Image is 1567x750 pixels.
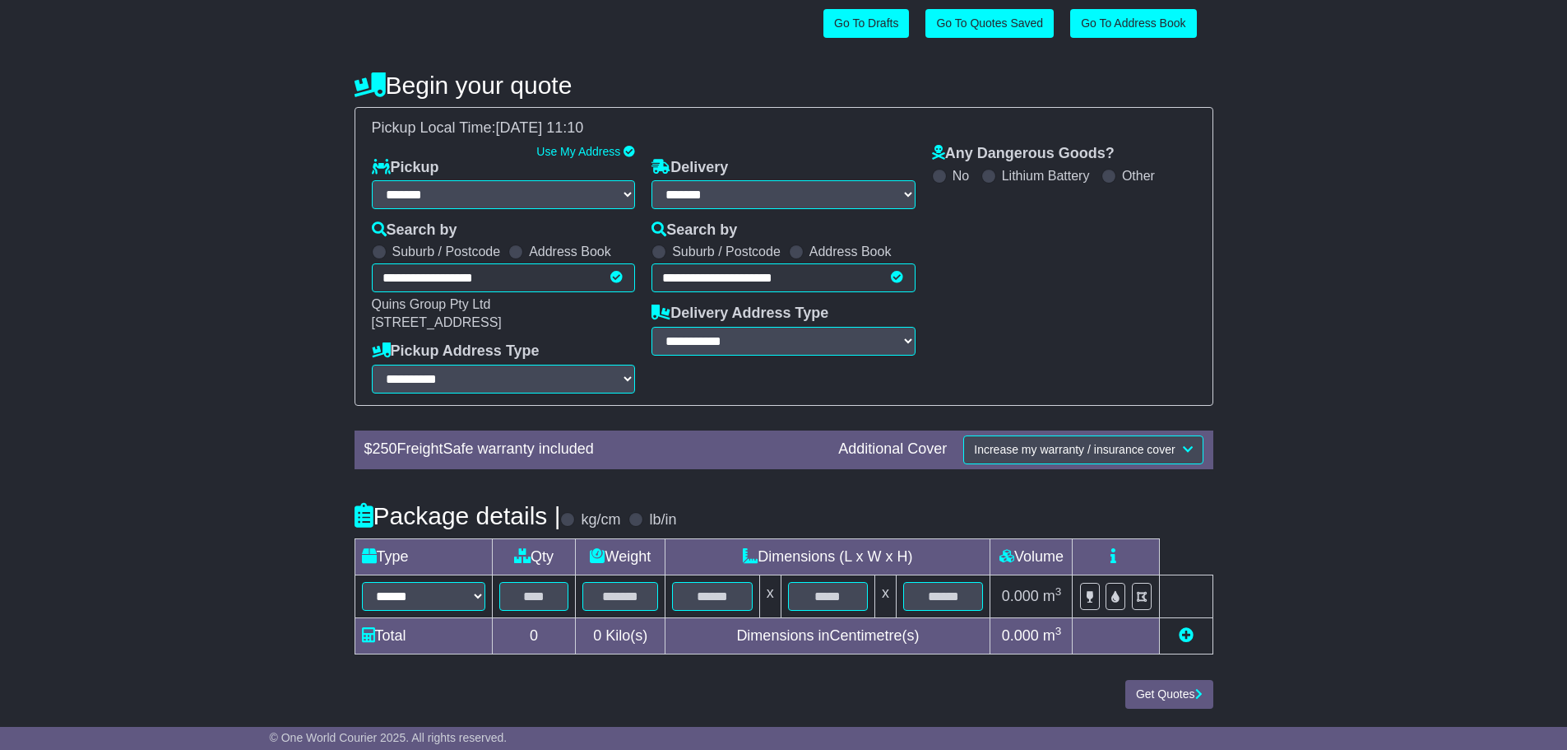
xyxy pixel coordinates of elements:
td: Type [355,538,492,575]
span: 0 [593,627,601,644]
span: 0.000 [1002,627,1039,644]
label: Address Book [809,244,892,259]
label: Delivery Address Type [651,305,828,323]
div: $ FreightSafe warranty included [356,440,831,459]
td: Dimensions in Centimetre(s) [665,617,990,654]
td: x [759,575,781,617]
label: Suburb / Postcode [672,244,781,259]
td: 0 [492,617,576,654]
sup: 3 [1055,625,1062,637]
label: lb/in [649,511,676,529]
span: 0.000 [1002,588,1039,604]
label: Address Book [529,244,611,259]
span: © One World Courier 2025. All rights reserved. [270,731,508,744]
sup: 3 [1055,585,1062,598]
span: 250 [373,440,397,457]
a: Go To Address Book [1070,9,1196,38]
td: Weight [576,538,665,575]
div: Pickup Local Time: [364,119,1204,137]
label: Search by [372,221,457,240]
label: Pickup [372,159,439,177]
td: x [875,575,897,617]
span: Increase my warranty / insurance cover [974,443,1175,456]
div: Additional Cover [830,440,955,459]
td: Dimensions (L x W x H) [665,538,990,575]
span: m [1043,588,1062,604]
td: Volume [990,538,1073,575]
span: [STREET_ADDRESS] [372,315,502,329]
a: Go To Drafts [823,9,909,38]
label: Search by [651,221,737,240]
h4: Package details | [355,502,561,529]
a: Use My Address [536,145,620,158]
span: Quins Group Pty Ltd [372,297,491,311]
label: Lithium Battery [1002,168,1090,184]
label: Any Dangerous Goods? [932,145,1115,163]
a: Add new item [1179,627,1194,644]
span: [DATE] 11:10 [496,119,584,136]
label: Pickup Address Type [372,342,540,361]
td: Qty [492,538,576,575]
label: Delivery [651,159,728,177]
span: m [1043,627,1062,644]
label: kg/cm [581,511,620,529]
button: Get Quotes [1125,680,1213,709]
h4: Begin your quote [355,72,1213,99]
td: Kilo(s) [576,617,665,654]
button: Increase my warranty / insurance cover [963,436,1203,464]
a: Go To Quotes Saved [925,9,1054,38]
td: Total [355,617,492,654]
label: No [953,168,969,184]
label: Suburb / Postcode [392,244,501,259]
label: Other [1122,168,1155,184]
